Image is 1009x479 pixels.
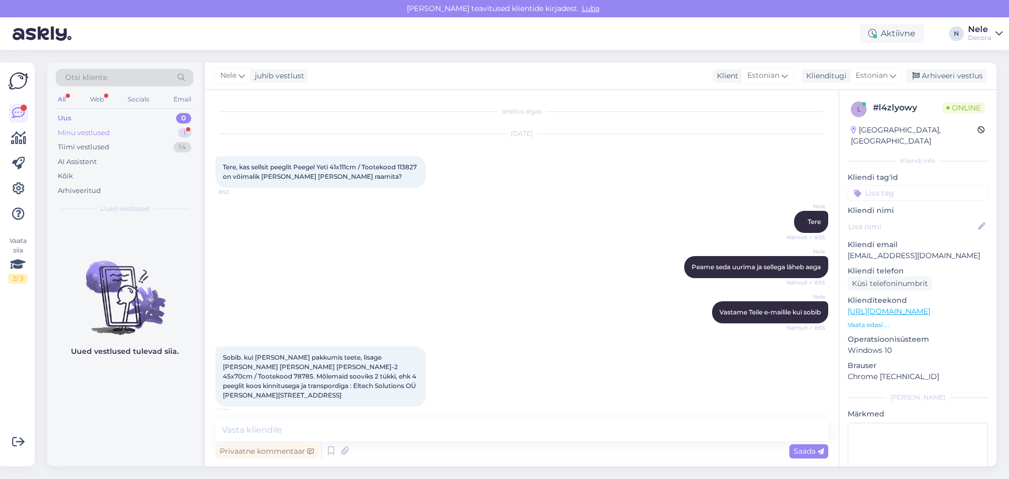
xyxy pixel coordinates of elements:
span: Nele [786,293,825,301]
span: Estonian [747,70,779,81]
a: NeleDecora [968,25,1003,42]
span: Tere, kas sellsit peeglit Peegel Yeti 41x111cm / Tootekood 113827 on võimalik [PERSON_NAME] [PERS... [223,163,418,180]
div: Küsi telefoninumbrit [848,277,932,291]
p: Kliendi telefon [848,266,988,277]
div: Klient [713,70,738,81]
span: Estonian [856,70,888,81]
p: Uued vestlused tulevad siia. [71,346,179,357]
span: Tere [808,218,821,226]
span: Luba [579,4,603,13]
div: Socials [126,93,151,106]
span: Nele [786,202,825,210]
div: Vestlus algas [215,107,828,116]
p: Operatsioonisüsteem [848,334,988,345]
span: Nähtud ✓ 8:55 [786,324,825,332]
div: 0 [176,113,191,124]
p: Vaata edasi ... [848,320,988,330]
div: # l4zlyowy [873,101,942,114]
div: [DATE] [215,129,828,138]
p: Brauser [848,360,988,371]
div: Arhiveeri vestlus [906,69,987,83]
p: Chrome [TECHNICAL_ID] [848,371,988,382]
div: 14 [173,142,191,152]
div: Kõik [58,171,73,181]
input: Lisa tag [848,185,988,201]
span: Vastame Teile e-mailile kui sobib [719,308,821,316]
img: Askly Logo [8,71,28,91]
div: Nele [968,25,991,34]
div: N [949,26,964,41]
span: Nähtud ✓ 8:55 [786,233,825,241]
span: Nele [220,70,236,81]
div: All [56,93,68,106]
div: Web [88,93,106,106]
p: Kliendi tag'id [848,172,988,183]
div: Minu vestlused [58,128,110,138]
input: Lisa nimi [848,221,976,232]
div: Email [171,93,193,106]
div: [GEOGRAPHIC_DATA], [GEOGRAPHIC_DATA] [851,125,977,147]
span: Nähtud ✓ 8:55 [786,279,825,287]
div: Kliendi info [848,156,988,166]
span: Peame seda uurima ja sellega läheb aega [692,263,821,271]
a: [URL][DOMAIN_NAME] [848,307,930,316]
div: Uus [58,113,71,124]
p: Kliendi nimi [848,205,988,216]
div: 2 / 3 [8,274,27,283]
span: Saada [794,446,824,456]
span: Online [942,102,985,114]
div: Vaata siia [8,236,27,283]
p: Klienditeekond [848,295,988,306]
span: 8:59 [219,407,258,415]
span: Nele [786,248,825,256]
span: Uued vestlused [100,204,149,213]
div: Aktiivne [860,24,924,43]
p: [EMAIL_ADDRESS][DOMAIN_NAME] [848,250,988,261]
div: Tiimi vestlused [58,142,109,152]
span: Sobib. kui [PERSON_NAME] pakkumis teete, lisage [PERSON_NAME] [PERSON_NAME] [PERSON_NAME]-2 45x70... [223,353,418,399]
p: Kliendi email [848,239,988,250]
div: Arhiveeritud [58,186,101,196]
div: [PERSON_NAME] [848,393,988,402]
div: Decora [968,34,991,42]
div: AI Assistent [58,157,97,167]
div: Klienditugi [802,70,847,81]
span: Otsi kliente [65,72,107,83]
div: juhib vestlust [251,70,304,81]
img: No chats [47,242,202,337]
span: l [857,105,861,113]
p: Windows 10 [848,345,988,356]
div: Privaatne kommentaar [215,444,318,458]
div: 1 [178,128,191,138]
p: Märkmed [848,409,988,420]
span: 8:52 [219,188,258,196]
